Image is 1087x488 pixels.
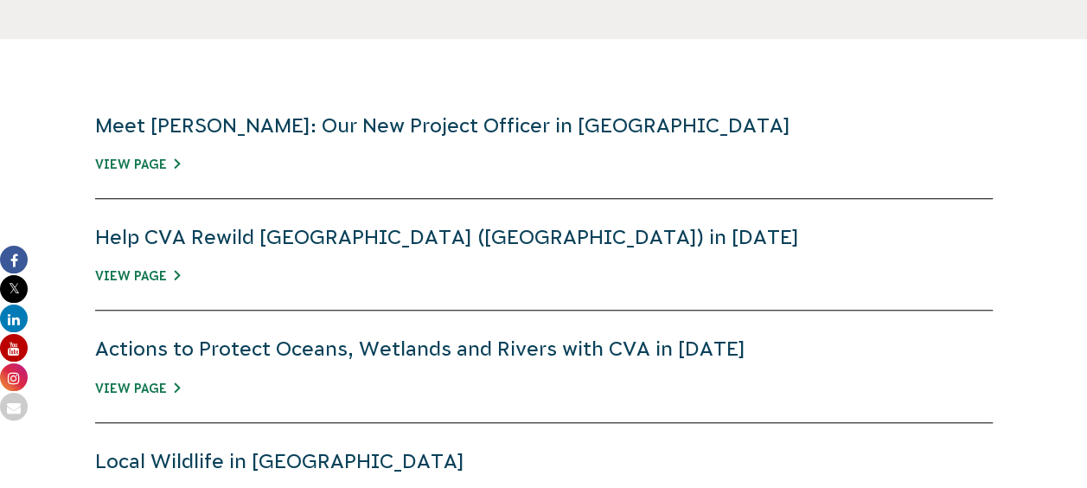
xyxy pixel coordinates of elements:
[95,337,745,360] a: Actions to Protect Oceans, Wetlands and Rivers with CVA in [DATE]
[95,450,464,472] a: Local Wildlife in [GEOGRAPHIC_DATA]
[95,114,790,137] a: Meet [PERSON_NAME]: Our New Project Officer in [GEOGRAPHIC_DATA]
[95,157,180,171] a: View Page
[95,226,799,248] a: Help CVA Rewild [GEOGRAPHIC_DATA] ([GEOGRAPHIC_DATA]) in [DATE]
[95,382,180,395] a: View Page
[95,269,180,283] a: View Page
